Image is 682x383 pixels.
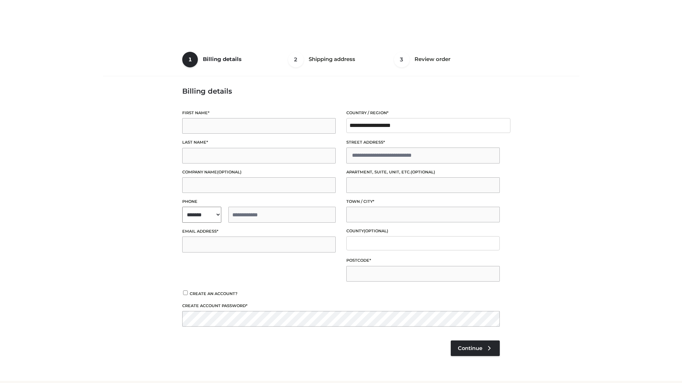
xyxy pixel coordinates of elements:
label: Company name [182,169,336,176]
span: Review order [415,56,450,62]
label: Create account password [182,302,500,309]
span: (optional) [217,170,242,174]
label: Email address [182,228,336,235]
a: Continue [451,340,500,356]
span: Billing details [203,56,242,62]
span: 2 [288,52,304,67]
span: (optional) [411,170,435,174]
label: County [346,228,500,234]
label: Street address [346,139,500,146]
span: (optional) [364,228,388,233]
label: Town / City [346,198,500,205]
span: 1 [182,52,198,67]
span: Shipping address [309,56,355,62]
span: 3 [394,52,410,67]
label: Country / Region [346,110,500,116]
input: Create an account? [182,290,189,295]
label: Postcode [346,257,500,264]
span: Continue [458,345,482,351]
label: First name [182,110,336,116]
label: Last name [182,139,336,146]
label: Apartment, suite, unit, etc. [346,169,500,176]
label: Phone [182,198,336,205]
span: Create an account? [190,291,238,296]
h3: Billing details [182,87,500,95]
